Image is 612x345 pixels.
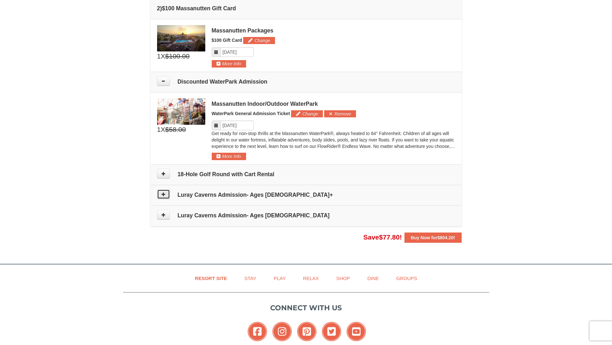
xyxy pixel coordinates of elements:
span: $77.80 [379,233,400,241]
span: $58.00 [165,125,186,134]
a: Relax [295,271,327,286]
button: More Info [212,153,246,160]
span: 1 [157,125,161,134]
div: Massanutten Indoor/Outdoor WaterPark [212,101,455,107]
span: WaterPark General Admission Ticket [212,111,290,116]
span: $100 Gift Card [212,38,242,43]
a: Shop [328,271,358,286]
button: More Info [212,60,246,67]
span: 1 [157,51,161,61]
strong: Buy Now for ! [411,235,455,240]
div: Massanutten Packages [212,27,455,34]
a: Dine [359,271,387,286]
button: Buy Now for$804.20! [404,232,462,243]
span: $100.00 [165,51,190,61]
span: ) [160,5,162,12]
h4: Discounted WaterPark Admission [157,78,455,85]
span: X [161,125,165,134]
button: Remove [324,110,356,117]
img: 6619879-1.jpg [157,25,205,51]
a: Resort Site [187,271,235,286]
h4: Luray Caverns Admission- Ages [DEMOGRAPHIC_DATA] [157,212,455,219]
span: X [161,51,165,61]
h4: 18-Hole Golf Round with Cart Rental [157,171,455,177]
a: Groups [388,271,425,286]
p: Connect with us [123,303,489,313]
h4: Luray Caverns Admission- Ages [DEMOGRAPHIC_DATA]+ [157,192,455,198]
h4: 2 $100 Massanutten Gift Card [157,5,455,12]
img: 6619917-1403-22d2226d.jpg [157,98,205,125]
a: Play [266,271,294,286]
span: $804.20 [437,235,454,240]
span: Save ! [363,233,402,241]
a: Stay [236,271,264,286]
p: Get ready for non-stop thrills at the Massanutten WaterPark®, always heated to 84° Fahrenheit. Ch... [212,130,455,150]
button: Change [243,37,275,44]
button: Change [291,110,323,117]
